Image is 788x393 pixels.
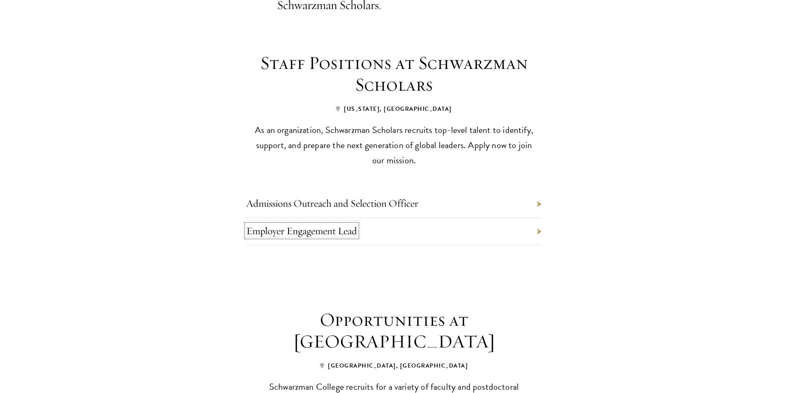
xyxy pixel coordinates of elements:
[242,52,546,96] h3: Staff Positions at Schwarzman Scholars
[246,197,418,210] a: Admissions Outreach and Selection Officer
[242,309,546,352] h3: Opportunities at [GEOGRAPHIC_DATA]
[246,224,357,237] a: Employer Engagement Lead
[336,105,452,113] span: [US_STATE], [GEOGRAPHIC_DATA]
[252,122,536,168] p: As an organization, Schwarzman Scholars recruits top-level talent to identify, support, and prepa...
[320,361,468,370] span: [GEOGRAPHIC_DATA], [GEOGRAPHIC_DATA]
